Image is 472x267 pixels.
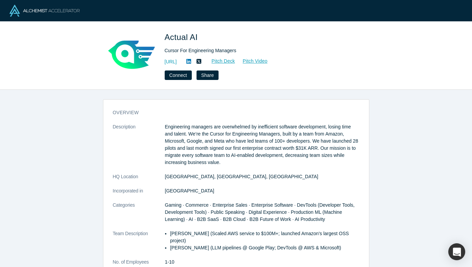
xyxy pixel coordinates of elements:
dt: Description [113,123,165,173]
a: Pitch Deck [204,57,235,65]
dd: 1-10 [165,259,360,266]
p: [PERSON_NAME] (Scaled AWS service to $100M+; launched Amazon's largest OSS project) [170,230,360,244]
dd: [GEOGRAPHIC_DATA] [165,187,360,194]
span: Actual AI [165,33,200,42]
span: Gaming · Commerce · Enterprise Sales · Enterprise Software · DevTools (Developer Tools, Developme... [165,202,355,222]
button: Connect [165,70,192,80]
a: [URL] [165,58,177,65]
dt: Categories [113,202,165,230]
div: Cursor For Engineering Managers [165,47,354,54]
img: Alchemist Logo [9,5,80,17]
dt: HQ Location [113,173,165,187]
dt: Incorporated in [113,187,165,202]
h3: overview [113,109,350,116]
p: Engineering managers are overwhelmed by inefficient software development, losing time and talent.... [165,123,360,166]
button: Share [197,70,219,80]
img: Actual AI's Logo [108,31,155,79]
dd: [GEOGRAPHIC_DATA], [GEOGRAPHIC_DATA], [GEOGRAPHIC_DATA] [165,173,360,180]
dt: Team Description [113,230,165,259]
a: Pitch Video [235,57,268,65]
p: [PERSON_NAME] (LLM pipelines @ Google Play; DevTools @ AWS & Microsoft) [170,244,360,251]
